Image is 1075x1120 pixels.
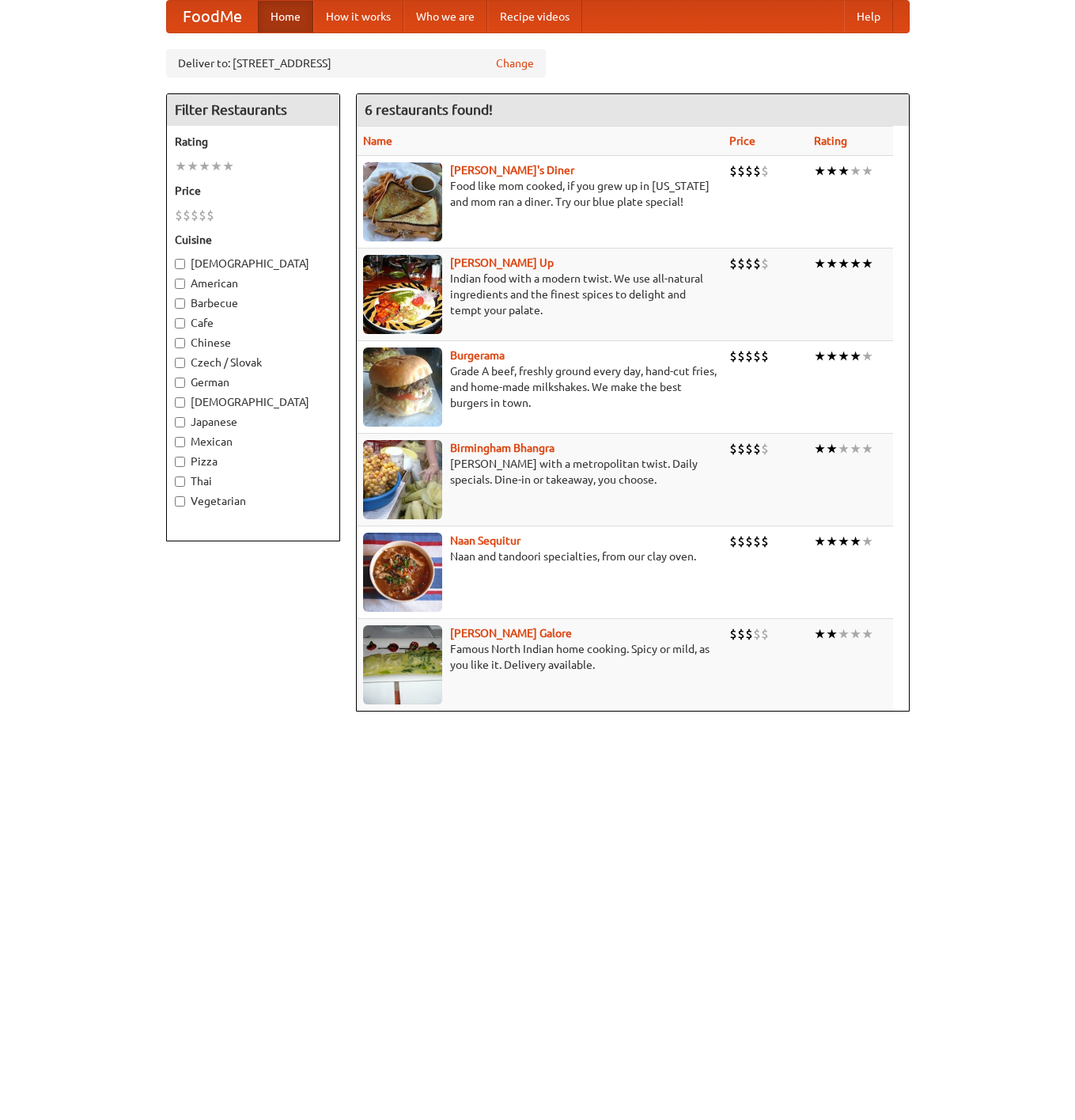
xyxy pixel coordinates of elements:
[814,625,826,643] li: ★
[363,178,717,210] p: Food like mom cooked, if you grew up in [US_STATE] and mom ran a diner. Try our blue plate special!
[745,440,753,457] li: $
[175,183,331,199] h5: Price
[175,454,331,469] label: Pizza
[175,414,331,430] label: Japanese
[363,456,717,488] p: [PERSON_NAME] with a metropolitan twist. Daily specials. Dine-in or takeaway, you choose.
[838,347,850,365] li: ★
[753,162,761,180] li: $
[167,1,258,32] a: FoodMe
[745,162,753,180] li: $
[175,318,185,328] input: Cafe
[363,255,442,334] img: curryup.jpg
[166,49,546,78] div: Deliver to: [STREET_ADDRESS]
[861,440,873,457] li: ★
[737,625,745,643] li: $
[850,625,861,643] li: ★
[814,440,826,457] li: ★
[183,207,191,224] li: $
[838,533,850,550] li: ★
[737,347,745,365] li: $
[826,255,838,272] li: ★
[175,259,185,269] input: [DEMOGRAPHIC_DATA]
[814,135,847,147] a: Rating
[745,347,753,365] li: $
[175,397,185,408] input: [DEMOGRAPHIC_DATA]
[814,533,826,550] li: ★
[844,1,893,32] a: Help
[199,158,210,175] li: ★
[761,347,769,365] li: $
[826,440,838,457] li: ★
[175,338,185,348] input: Chinese
[175,374,331,390] label: German
[175,437,185,447] input: Mexican
[450,256,554,269] a: [PERSON_NAME] Up
[496,55,534,71] a: Change
[175,355,331,370] label: Czech / Slovak
[363,363,717,411] p: Grade A beef, freshly ground every day, hand-cut fries, and home-made milkshakes. We make the bes...
[450,627,572,640] a: [PERSON_NAME] Galore
[450,164,574,177] a: [PERSON_NAME]'s Diner
[175,279,185,289] input: American
[761,533,769,550] li: $
[175,295,331,311] label: Barbecue
[363,135,392,147] a: Name
[861,162,873,180] li: ★
[175,232,331,248] h5: Cuisine
[175,315,331,331] label: Cafe
[761,162,769,180] li: $
[850,347,861,365] li: ★
[850,533,861,550] li: ★
[363,271,717,318] p: Indian food with a modern twist. We use all-natural ingredients and the finest spices to delight ...
[175,496,185,507] input: Vegetarian
[175,256,331,271] label: [DEMOGRAPHIC_DATA]
[363,625,442,704] img: currygalore.jpg
[753,347,761,365] li: $
[761,440,769,457] li: $
[450,349,505,362] a: Burgerama
[729,625,737,643] li: $
[826,625,838,643] li: ★
[729,347,737,365] li: $
[745,625,753,643] li: $
[403,1,487,32] a: Who we are
[826,533,838,550] li: ★
[175,275,331,291] label: American
[861,533,873,550] li: ★
[753,533,761,550] li: $
[838,162,850,180] li: ★
[838,625,850,643] li: ★
[363,533,442,612] img: naansequitur.jpg
[175,378,185,388] input: German
[175,134,331,150] h5: Rating
[175,434,331,450] label: Mexican
[850,440,861,457] li: ★
[313,1,403,32] a: How it works
[729,533,737,550] li: $
[861,625,873,643] li: ★
[850,162,861,180] li: ★
[729,440,737,457] li: $
[191,207,199,224] li: $
[175,473,331,489] label: Thai
[838,255,850,272] li: ★
[826,347,838,365] li: ★
[222,158,234,175] li: ★
[850,255,861,272] li: ★
[175,207,183,224] li: $
[175,493,331,509] label: Vegetarian
[753,440,761,457] li: $
[175,298,185,309] input: Barbecue
[363,347,442,427] img: burgerama.jpg
[175,358,185,368] input: Czech / Slovak
[199,207,206,224] li: $
[175,335,331,351] label: Chinese
[761,255,769,272] li: $
[814,255,826,272] li: ★
[450,534,520,547] b: Naan Sequitur
[450,442,555,454] a: Birmingham Bhangra
[363,641,717,673] p: Famous North Indian home cooking. Spicy or mild, as you like it. Delivery available.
